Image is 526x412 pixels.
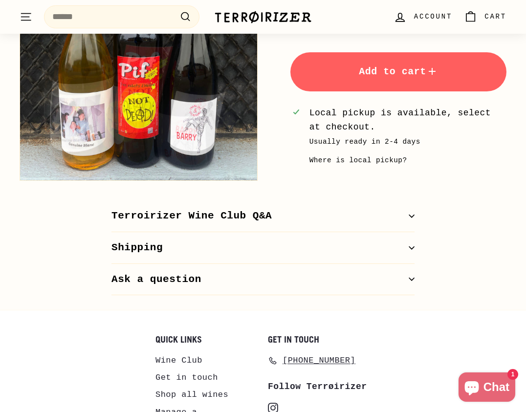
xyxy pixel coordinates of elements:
[309,136,504,148] p: Usually ready in 2-4 days
[290,52,506,91] button: Add to cart
[309,106,504,134] div: Local pickup is available, select at checkout.
[111,232,415,264] button: Shipping
[458,2,512,31] a: Cart
[359,66,438,77] span: Add to cart
[111,264,415,296] button: Ask a question
[456,372,518,404] inbox-online-store-chat: Shopify online store chat
[309,155,407,166] div: Where is local pickup?
[111,200,415,232] button: Terroirizer Wine Club Q&A
[155,335,258,345] h2: Quick links
[484,11,506,22] span: Cart
[155,352,202,369] a: Wine Club
[388,2,458,31] a: Account
[268,380,371,394] div: Follow Terrøirizer
[268,352,355,369] a: [PHONE_NUMBER]
[414,11,452,22] span: Account
[155,386,228,403] a: Shop all wines
[268,335,371,345] h2: Get in touch
[283,354,355,367] span: [PHONE_NUMBER]
[155,369,218,386] a: Get in touch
